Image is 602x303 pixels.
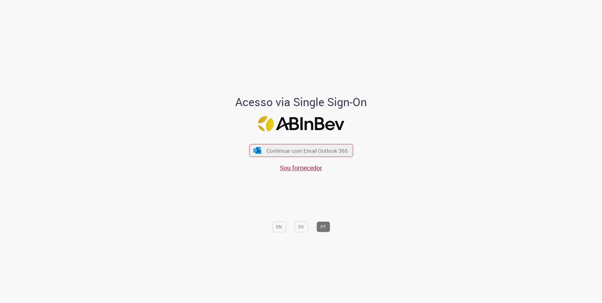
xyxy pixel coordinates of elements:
img: Logo ABInBev [258,116,344,131]
h1: Acesso via Single Sign-On [214,96,389,109]
img: ícone Azure/Microsoft 360 [253,147,262,154]
button: ES [294,221,308,232]
a: Sou fornecedor [280,164,322,172]
button: PT [316,221,330,232]
span: Continuar com Email Outlook 365 [266,147,348,154]
button: EN [272,221,286,232]
button: ícone Azure/Microsoft 360 Continuar com Email Outlook 365 [249,144,353,157]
